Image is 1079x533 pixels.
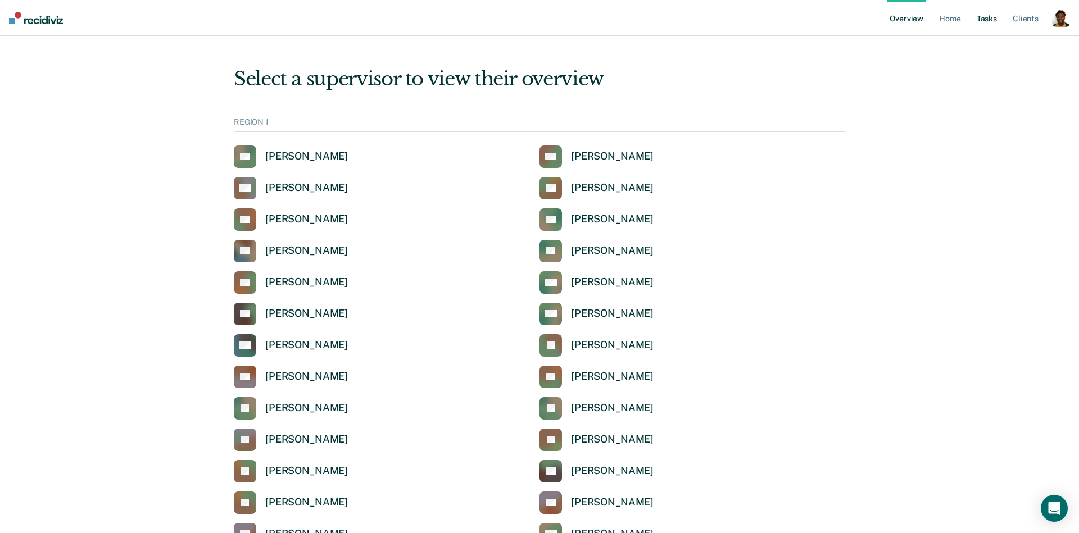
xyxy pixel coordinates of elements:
[265,370,348,383] div: [PERSON_NAME]
[234,271,348,294] a: [PERSON_NAME]
[539,240,654,262] a: [PERSON_NAME]
[234,303,348,325] a: [PERSON_NAME]
[9,12,63,24] img: Recidiviz
[234,240,348,262] a: [PERSON_NAME]
[265,244,348,257] div: [PERSON_NAME]
[539,460,654,482] a: [PERSON_NAME]
[571,307,654,320] div: [PERSON_NAME]
[234,145,348,168] a: [PERSON_NAME]
[234,366,348,388] a: [PERSON_NAME]
[571,496,654,509] div: [PERSON_NAME]
[265,150,348,163] div: [PERSON_NAME]
[539,177,654,199] a: [PERSON_NAME]
[539,429,654,451] a: [PERSON_NAME]
[265,433,348,446] div: [PERSON_NAME]
[571,433,654,446] div: [PERSON_NAME]
[234,117,845,132] div: REGION 1
[234,491,348,514] a: [PERSON_NAME]
[539,145,654,168] a: [PERSON_NAME]
[234,208,348,231] a: [PERSON_NAME]
[539,334,654,357] a: [PERSON_NAME]
[571,370,654,383] div: [PERSON_NAME]
[234,460,348,482] a: [PERSON_NAME]
[234,334,348,357] a: [PERSON_NAME]
[234,177,348,199] a: [PERSON_NAME]
[539,366,654,388] a: [PERSON_NAME]
[539,208,654,231] a: [PERSON_NAME]
[539,491,654,514] a: [PERSON_NAME]
[571,150,654,163] div: [PERSON_NAME]
[1041,495,1068,522] div: Open Intercom Messenger
[571,244,654,257] div: [PERSON_NAME]
[265,276,348,289] div: [PERSON_NAME]
[539,271,654,294] a: [PERSON_NAME]
[265,496,348,509] div: [PERSON_NAME]
[539,397,654,420] a: [PERSON_NAME]
[265,181,348,194] div: [PERSON_NAME]
[571,402,654,414] div: [PERSON_NAME]
[234,397,348,420] a: [PERSON_NAME]
[265,339,348,352] div: [PERSON_NAME]
[571,276,654,289] div: [PERSON_NAME]
[571,181,654,194] div: [PERSON_NAME]
[234,67,845,90] div: Select a supervisor to view their overview
[539,303,654,325] a: [PERSON_NAME]
[265,307,348,320] div: [PERSON_NAME]
[571,464,654,477] div: [PERSON_NAME]
[234,429,348,451] a: [PERSON_NAME]
[265,402,348,414] div: [PERSON_NAME]
[571,213,654,226] div: [PERSON_NAME]
[265,213,348,226] div: [PERSON_NAME]
[571,339,654,352] div: [PERSON_NAME]
[265,464,348,477] div: [PERSON_NAME]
